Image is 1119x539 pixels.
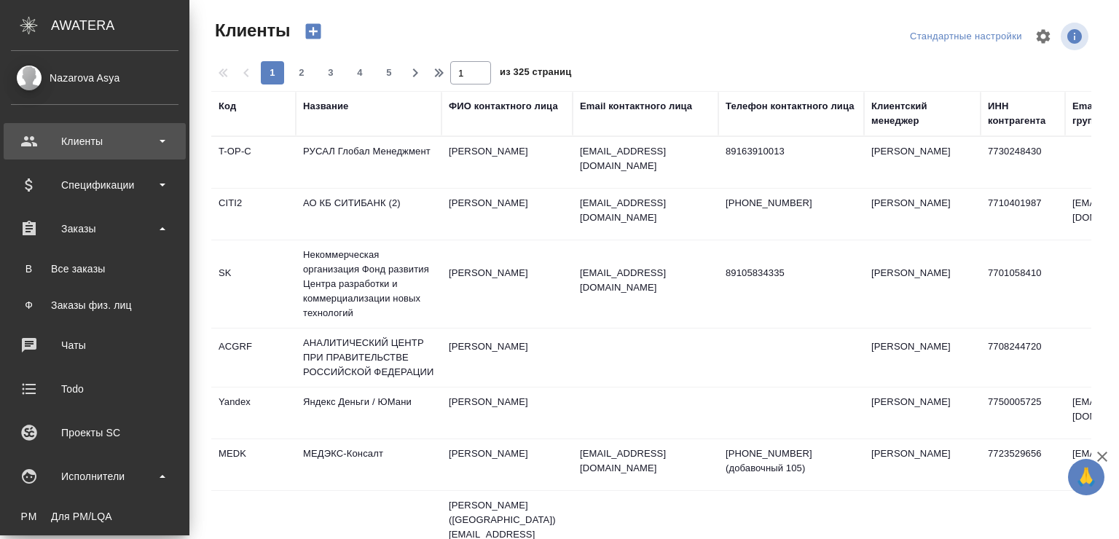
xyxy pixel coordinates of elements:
[18,261,171,276] div: Все заказы
[51,11,189,40] div: AWATERA
[11,130,178,152] div: Клиенты
[211,332,296,383] td: ACGRF
[580,446,711,476] p: [EMAIL_ADDRESS][DOMAIN_NAME]
[4,414,186,451] a: Проекты SC
[11,378,178,400] div: Todo
[11,291,178,320] a: ФЗаказы физ. лиц
[11,254,178,283] a: ВВсе заказы
[981,439,1065,490] td: 7723529656
[1026,19,1061,54] span: Настроить таблицу
[11,465,178,487] div: Исполнители
[11,174,178,196] div: Спецификации
[981,332,1065,383] td: 7708244720
[441,387,573,438] td: [PERSON_NAME]
[500,63,571,84] span: из 325 страниц
[441,189,573,240] td: [PERSON_NAME]
[296,240,441,328] td: Некоммерческая организация Фонд развития Центра разработки и коммерциализации новых технологий
[441,439,573,490] td: [PERSON_NAME]
[211,439,296,490] td: MEDK
[1074,462,1099,492] span: 🙏
[296,19,331,44] button: Создать
[1068,459,1104,495] button: 🙏
[580,144,711,173] p: [EMAIL_ADDRESS][DOMAIN_NAME]
[296,137,441,188] td: РУСАЛ Глобал Менеджмент
[18,509,171,524] div: Для PM/LQA
[441,332,573,383] td: [PERSON_NAME]
[871,99,973,128] div: Клиентский менеджер
[4,371,186,407] a: Todo
[726,99,855,114] div: Телефон контактного лица
[211,387,296,438] td: Yandex
[981,259,1065,310] td: 7701058410
[219,99,236,114] div: Код
[864,332,981,383] td: [PERSON_NAME]
[211,137,296,188] td: T-OP-C
[319,66,342,80] span: 3
[18,298,171,312] div: Заказы физ. лиц
[319,61,342,84] button: 3
[864,387,981,438] td: [PERSON_NAME]
[981,137,1065,188] td: 7730248430
[449,99,558,114] div: ФИО контактного лица
[211,259,296,310] td: SK
[1061,23,1091,50] span: Посмотреть информацию
[726,196,857,211] p: [PHONE_NUMBER]
[864,189,981,240] td: [PERSON_NAME]
[377,61,401,84] button: 5
[906,25,1026,48] div: split button
[864,259,981,310] td: [PERSON_NAME]
[211,19,290,42] span: Клиенты
[290,61,313,84] button: 2
[290,66,313,80] span: 2
[348,66,372,80] span: 4
[726,266,857,280] p: 89105834335
[303,99,348,114] div: Название
[580,196,711,225] p: [EMAIL_ADDRESS][DOMAIN_NAME]
[11,70,178,86] div: Nazarova Asya
[296,387,441,438] td: Яндекс Деньги / ЮМани
[726,446,857,476] p: [PHONE_NUMBER] (добавочный 105)
[377,66,401,80] span: 5
[296,328,441,387] td: АНАЛИТИЧЕСКИЙ ЦЕНТР ПРИ ПРАВИТЕЛЬСТВЕ РОССИЙСКОЙ ФЕДЕРАЦИИ
[296,439,441,490] td: МЕДЭКС-Консалт
[296,189,441,240] td: АО КБ СИТИБАНК (2)
[988,99,1058,128] div: ИНН контрагента
[864,137,981,188] td: [PERSON_NAME]
[441,259,573,310] td: [PERSON_NAME]
[726,144,857,159] p: 89163910013
[580,99,692,114] div: Email контактного лица
[11,218,178,240] div: Заказы
[441,137,573,188] td: [PERSON_NAME]
[11,502,178,531] a: PMДля PM/LQA
[348,61,372,84] button: 4
[211,189,296,240] td: CITI2
[864,439,981,490] td: [PERSON_NAME]
[11,422,178,444] div: Проекты SC
[981,387,1065,438] td: 7750005725
[580,266,711,295] p: [EMAIL_ADDRESS][DOMAIN_NAME]
[11,334,178,356] div: Чаты
[4,327,186,363] a: Чаты
[981,189,1065,240] td: 7710401987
